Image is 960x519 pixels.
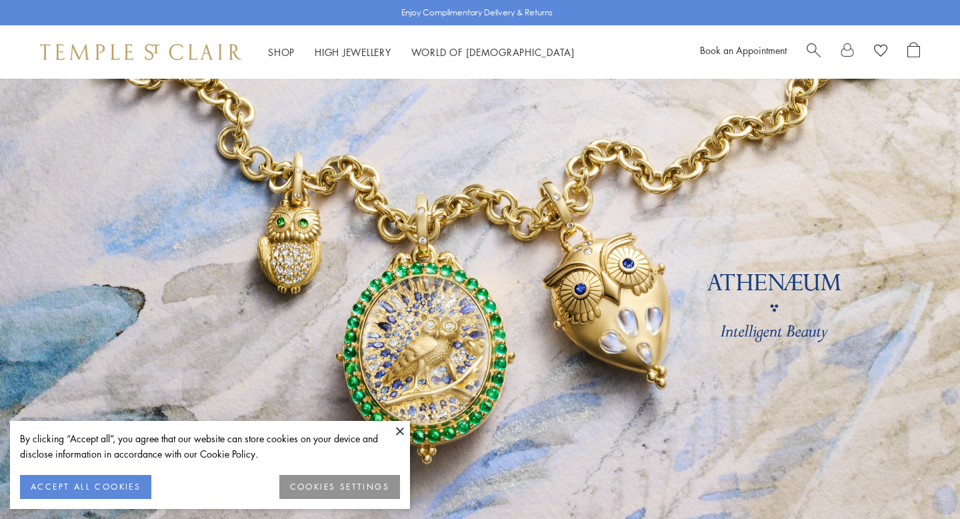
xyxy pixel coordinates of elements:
[268,44,575,61] nav: Main navigation
[874,42,887,62] a: View Wishlist
[268,45,295,59] a: ShopShop
[907,42,920,62] a: Open Shopping Bag
[700,43,787,57] a: Book an Appointment
[893,456,947,506] iframe: Gorgias live chat messenger
[807,42,821,62] a: Search
[279,475,400,499] button: COOKIES SETTINGS
[401,6,553,19] p: Enjoy Complimentary Delivery & Returns
[20,475,151,499] button: ACCEPT ALL COOKIES
[315,45,391,59] a: High JewelleryHigh Jewellery
[411,45,575,59] a: World of [DEMOGRAPHIC_DATA]World of [DEMOGRAPHIC_DATA]
[40,44,241,60] img: Temple St. Clair
[20,431,400,462] div: By clicking “Accept all”, you agree that our website can store cookies on your device and disclos...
